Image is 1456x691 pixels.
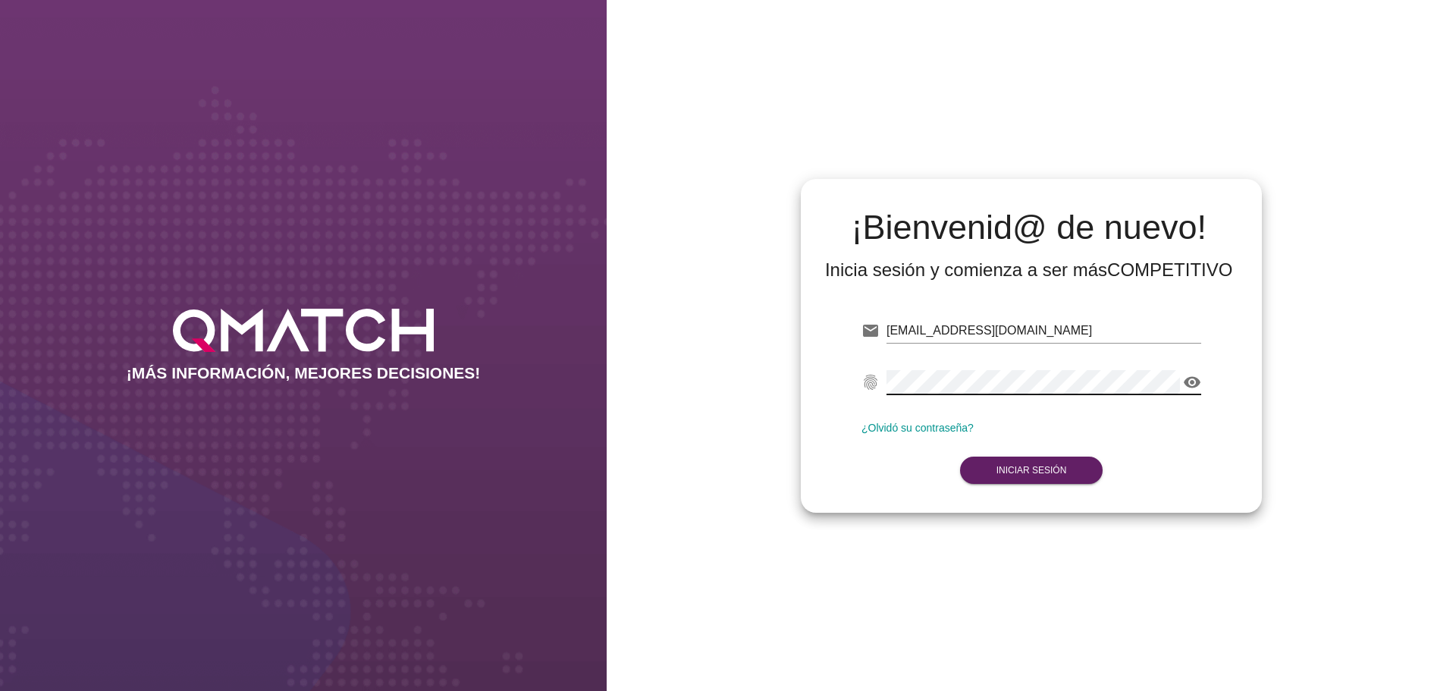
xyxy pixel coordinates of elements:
i: email [861,322,880,340]
h2: ¡Bienvenid@ de nuevo! [825,209,1233,246]
strong: COMPETITIVO [1107,259,1232,280]
h2: ¡MÁS INFORMACIÓN, MEJORES DECISIONES! [127,364,481,382]
strong: Iniciar Sesión [996,465,1067,476]
i: visibility [1183,373,1201,391]
div: Inicia sesión y comienza a ser más [825,258,1233,282]
button: Iniciar Sesión [960,457,1103,484]
a: ¿Olvidó su contraseña? [861,422,974,434]
input: E-mail [886,319,1201,343]
i: fingerprint [861,373,880,391]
